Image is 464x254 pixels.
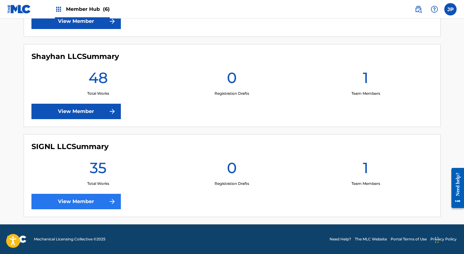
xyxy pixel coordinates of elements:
div: Help [428,3,441,15]
iframe: Chat Widget [433,224,464,254]
p: Team Members [351,91,380,96]
a: Need Help? [330,236,351,242]
a: Public Search [412,3,425,15]
h1: 1 [363,159,368,181]
p: Registration Drafts [215,91,249,96]
a: View Member [31,194,121,209]
div: User Menu [444,3,457,15]
img: f7272a7cc735f4ea7f67.svg [109,18,116,25]
iframe: Resource Center [447,163,464,213]
span: (6) [103,6,110,12]
img: help [431,6,438,13]
img: Top Rightsholders [55,6,62,13]
a: Privacy Policy [430,236,457,242]
p: Registration Drafts [215,181,249,186]
a: The MLC Website [355,236,387,242]
img: f7272a7cc735f4ea7f67.svg [109,108,116,115]
p: Total Works [87,181,109,186]
a: View Member [31,14,121,29]
p: Total Works [87,91,109,96]
h1: 0 [227,159,237,181]
h1: 0 [227,69,237,91]
div: Drag [435,231,439,249]
img: logo [7,235,27,243]
img: f7272a7cc735f4ea7f67.svg [109,198,116,205]
p: Team Members [351,181,380,186]
a: Portal Terms of Use [391,236,427,242]
h4: SIGNL LLC [31,142,109,151]
h1: 35 [90,159,107,181]
h1: 1 [363,69,368,91]
img: MLC Logo [7,5,31,14]
h1: 48 [88,69,108,91]
span: Member Hub [66,6,110,13]
img: search [415,6,422,13]
h4: Shayhan LLC [31,52,119,61]
span: Mechanical Licensing Collective © 2025 [34,236,105,242]
a: View Member [31,104,121,119]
